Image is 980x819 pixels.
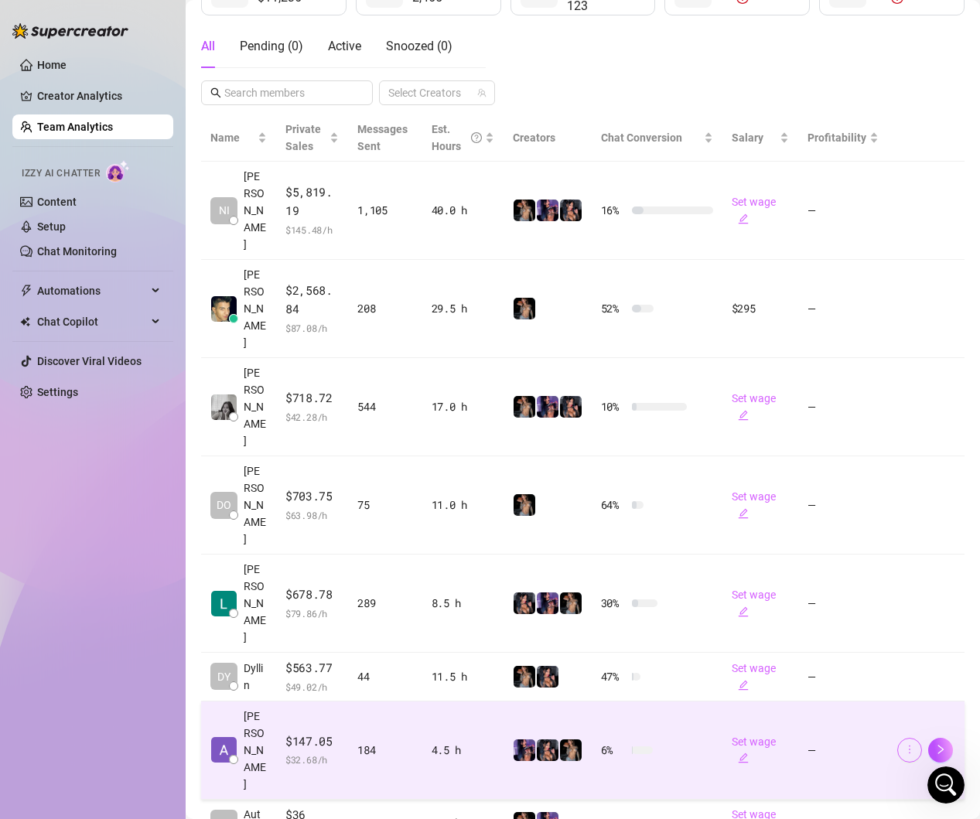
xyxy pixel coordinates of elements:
[357,202,412,219] div: 1,105
[195,289,297,323] div: Thank you! ❤️
[432,668,494,685] div: 11.5 h
[798,555,888,653] td: —
[432,121,482,155] div: Est. Hours
[37,220,66,233] a: Setup
[560,739,582,761] img: 🩵𝐆𝐅
[285,409,339,425] span: $ 42.28 /h
[357,300,412,317] div: 208
[514,592,535,614] img: Girlfriend
[285,585,339,604] span: $678.78
[265,500,290,525] button: Send a message…
[25,222,241,268] div: Hi Autumn, thanks. I forwarded this info to our team and I'll get back to you as soon as I have a...
[37,386,78,398] a: Settings
[285,222,339,237] span: $ 145.48 /h
[732,131,763,144] span: Salary
[49,507,61,519] button: Gif picker
[560,200,582,221] img: Girlfriend
[560,396,582,418] img: Girlfriend
[211,591,237,616] img: Lilly Lilium
[514,494,535,516] img: 🩵𝐆𝐅
[240,37,303,56] div: Pending ( 0 )
[46,179,62,195] img: Profile image for Ella
[386,39,452,53] span: Snoozed ( 0 )
[244,266,267,351] span: [PERSON_NAME]
[244,168,267,253] span: [PERSON_NAME]
[12,156,297,177] div: [DATE]
[12,336,297,357] div: [DATE]
[12,27,297,157] div: Autumn says…
[601,300,626,317] span: 52 %
[224,84,351,101] input: Search members
[285,389,339,408] span: $718.72
[217,497,231,514] span: DO
[37,196,77,208] a: Content
[514,739,535,761] img: ･ﾟ
[67,180,264,194] div: joined the conversation
[207,299,285,314] div: Thank you! ❤️
[732,662,776,691] a: Set wageedit
[432,398,494,415] div: 17.0 h
[285,659,339,677] span: $563.77
[357,668,412,685] div: 44
[935,744,946,755] span: right
[537,200,558,221] img: ･ﾟ
[75,8,176,19] h1: [PERSON_NAME]
[432,497,494,514] div: 11.0 h
[201,114,276,162] th: Name
[210,129,254,146] span: Name
[219,202,230,219] span: NI
[201,37,215,56] div: All
[477,88,487,97] span: team
[732,300,790,317] div: $295
[37,278,147,303] span: Automations
[22,166,100,181] span: Izzy AI Chatter
[210,87,221,98] span: search
[537,666,558,688] img: Girlfriend
[56,27,297,145] div: Yes! Here they are:[EMAIL_ADDRESS][DOMAIN_NAME][EMAIL_ADDRESS][DOMAIN_NAME]So far there hasn't be...
[67,182,153,193] b: [PERSON_NAME]
[738,680,749,691] span: edit
[601,398,626,415] span: 10 %
[798,653,888,701] td: —
[37,245,117,258] a: Chat Monitoring
[537,396,558,418] img: ･ﾟ
[12,23,128,39] img: logo-BBDzfeDw.svg
[601,595,626,612] span: 30 %
[10,6,39,36] button: go back
[44,9,69,33] img: Profile image for Ella
[75,19,144,35] p: Active 1h ago
[601,742,626,759] span: 6 %
[808,131,866,144] span: Profitability
[537,739,558,761] img: Girlfriend
[798,260,888,358] td: —
[798,701,888,800] td: —
[271,6,299,34] div: Close
[732,589,776,618] a: Set wageedit
[798,162,888,260] td: —
[514,396,535,418] img: 🩵𝐆𝐅
[285,679,339,694] span: $ 49.02 /h
[217,668,230,685] span: DY
[285,752,339,767] span: $ 32.68 /h
[244,708,267,793] span: [PERSON_NAME]
[24,507,36,519] button: Emoji picker
[211,737,237,763] img: Ashley G
[732,490,776,520] a: Set wageedit
[514,200,535,221] img: 🩵𝐆𝐅
[738,410,749,421] span: edit
[25,366,226,381] div: You're welcome! I'll keep you posted.
[732,735,776,765] a: Set wageedit
[12,213,297,289] div: Ella says…
[244,462,267,548] span: [PERSON_NAME]
[37,309,147,334] span: Chat Copilot
[738,213,749,224] span: edit
[285,183,339,220] span: $5,819.19
[285,123,321,152] span: Private Sales
[432,595,494,612] div: 8.5 h
[37,121,113,133] a: Team Analytics
[504,114,592,162] th: Creators
[242,6,271,36] button: Home
[904,744,915,755] span: more
[357,398,412,415] div: 544
[285,282,339,318] span: $2,568.84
